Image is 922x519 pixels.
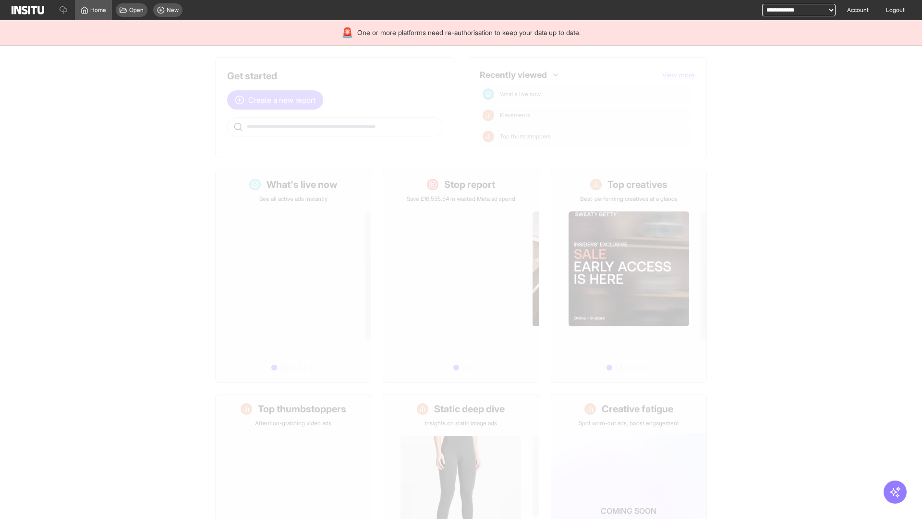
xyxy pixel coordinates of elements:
span: Open [129,6,144,14]
div: 🚨 [341,26,353,39]
img: Logo [12,6,44,14]
span: One or more platforms need re-authorisation to keep your data up to date. [357,28,581,37]
span: New [167,6,179,14]
span: Home [90,6,106,14]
